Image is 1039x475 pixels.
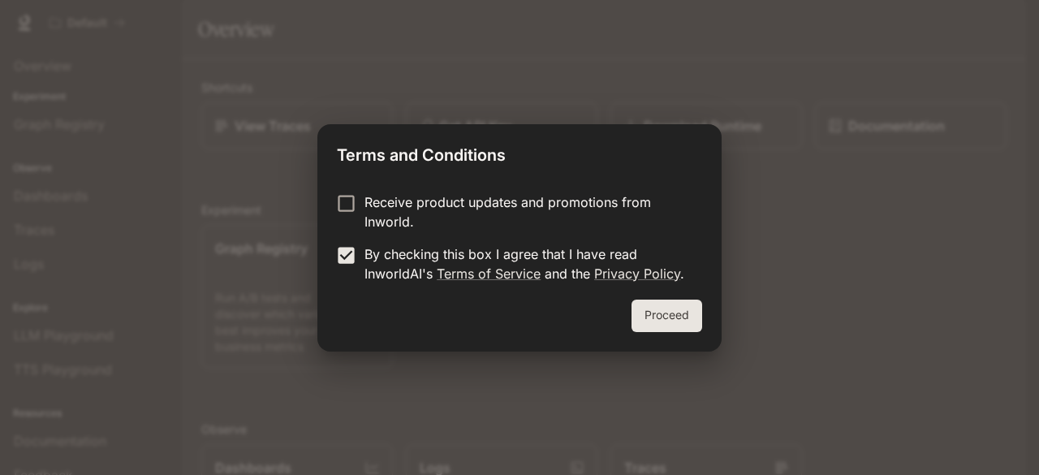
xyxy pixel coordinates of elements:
button: Proceed [632,300,702,332]
p: Receive product updates and promotions from Inworld. [364,192,689,231]
a: Privacy Policy [594,266,680,282]
p: By checking this box I agree that I have read InworldAI's and the . [364,244,689,283]
h2: Terms and Conditions [317,124,722,179]
a: Terms of Service [437,266,541,282]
